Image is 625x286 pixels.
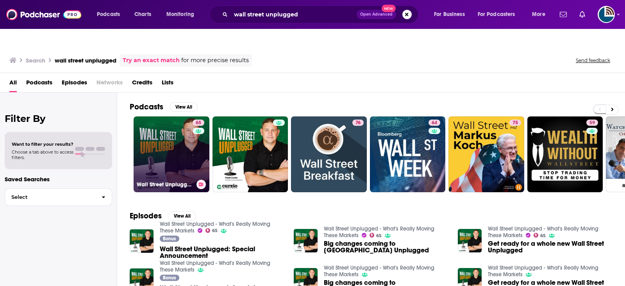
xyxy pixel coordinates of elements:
a: Show notifications dropdown [576,8,588,21]
a: Show notifications dropdown [557,8,570,21]
p: Saved Searches [5,175,112,183]
span: Charts [134,9,151,20]
button: open menu [473,8,527,21]
a: Episodes [62,76,87,92]
h2: Podcasts [130,102,163,112]
span: Open Advanced [360,13,393,16]
img: Podchaser - Follow, Share and Rate Podcasts [6,7,81,22]
input: Search podcasts, credits, & more... [231,8,357,21]
button: Send feedback [573,57,612,64]
a: Wall Street Unplugged - What's Really Moving These Markets [324,265,434,278]
a: 65 [534,233,546,238]
a: 75 [448,116,524,192]
span: Select [5,195,95,200]
span: 65 [212,229,218,232]
img: Get ready for a whole new Wall Street Unplugged [458,229,482,253]
span: 65 [376,234,382,238]
a: PodcastsView All [130,102,198,112]
span: Bonus [163,275,176,280]
h2: Episodes [130,211,162,221]
h2: Filter By [5,113,112,124]
span: More [532,9,545,20]
a: Big changes coming to Wall Street Unplugged [324,240,448,254]
h3: wall street unplugged [55,57,116,64]
span: Monitoring [166,9,194,20]
a: Get ready for a whole new Wall Street Unplugged [488,240,612,254]
a: Credits [132,76,152,92]
a: Podcasts [26,76,52,92]
h3: Wall Street Unplugged - What's Really Moving These Markets [137,181,193,188]
span: for more precise results [181,56,249,65]
a: Wall Street Unplugged - What's Really Moving These Markets [160,221,270,234]
a: Wall Street Unplugged - What's Really Moving These Markets [160,260,270,273]
div: Search podcasts, credits, & more... [217,5,426,23]
span: Big changes coming to [GEOGRAPHIC_DATA] Unplugged [324,240,448,254]
a: 65 [370,233,382,238]
img: Big changes coming to Wall Street Unplugged [294,229,318,253]
span: Podcasts [97,9,120,20]
a: 75 [509,120,521,126]
a: 65Wall Street Unplugged - What's Really Moving These Markets [134,116,209,192]
a: Wall Street Unplugged - What's Really Moving These Markets [488,225,598,239]
span: For Podcasters [478,9,515,20]
button: open menu [91,8,130,21]
img: User Profile [598,6,615,23]
span: New [382,5,396,12]
button: Show profile menu [598,6,615,23]
span: Choose a tab above to access filters. [12,149,73,160]
a: 76 [352,120,364,126]
span: Logged in as tdunyak [598,6,615,23]
span: 76 [355,119,361,127]
span: Networks [96,76,123,92]
a: 65 [193,120,204,126]
button: open menu [429,8,475,21]
a: Try an exact match [123,56,180,65]
button: open menu [161,8,204,21]
a: 64 [370,116,446,192]
span: For Business [434,9,465,20]
button: Open AdvancedNew [357,10,396,19]
button: Select [5,188,112,206]
h3: Search [26,57,45,64]
a: 76 [291,116,367,192]
a: 65 [205,228,218,233]
a: Charts [129,8,156,21]
span: 59 [589,119,595,127]
a: Wall Street Unplugged - What's Really Moving These Markets [488,265,598,278]
button: open menu [527,8,555,21]
span: 75 [512,119,518,127]
span: 64 [432,119,437,127]
button: View All [168,211,196,221]
span: 65 [196,119,201,127]
a: Wall Street Unplugged: Special Announcement [160,246,284,259]
a: Wall Street Unplugged - What's Really Moving These Markets [324,225,434,239]
img: Wall Street Unplugged: Special Announcement [130,229,154,253]
a: Lists [162,76,173,92]
span: Want to filter your results? [12,141,73,147]
a: 59 [586,120,598,126]
span: Bonus [163,236,176,241]
a: All [9,76,17,92]
a: 59 [527,116,603,192]
span: 65 [540,234,546,238]
a: EpisodesView All [130,211,196,221]
a: 64 [429,120,440,126]
button: View All [170,102,198,112]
